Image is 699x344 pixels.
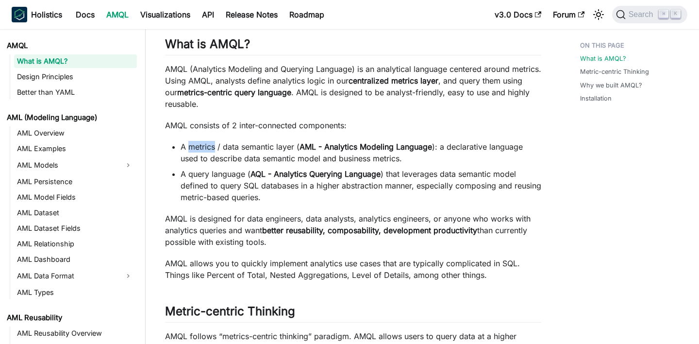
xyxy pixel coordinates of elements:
[165,258,541,281] p: AMQL allows you to quickly implement analytics use cases that are typically complicated in SQL. T...
[181,168,541,203] li: A query language ( ) that leverages data semantic model defined to query SQL databases in a highe...
[14,327,137,340] a: AML Reusability Overview
[349,76,438,86] strong: centralized metrics layer
[14,237,137,251] a: AML Relationship
[14,157,119,173] a: AML Models
[283,7,330,22] a: Roadmap
[119,268,137,284] button: Expand sidebar category 'AML Data Format'
[580,54,626,63] a: What is AMQL?
[580,67,649,76] a: Metric-centric Thinking
[134,7,196,22] a: Visualizations
[591,7,606,22] button: Switch between dark and light mode (currently light mode)
[489,7,547,22] a: v3.0 Docs
[165,120,541,131] p: AMQL consists of 2 inter-connected components:
[262,225,477,235] strong: better reusability, composability, development productivity
[14,222,137,235] a: AML Dataset Fields
[14,126,137,140] a: AML Overview
[181,141,541,164] li: A metrics / data semantic layer ( ): a declarative language used to describe data semantic model ...
[300,142,432,152] strong: AML - Analytics Modeling Language
[14,175,137,189] a: AML Persistence
[612,6,687,23] button: Search (Command+K)
[14,268,119,284] a: AML Data Format
[4,111,137,124] a: AML (Modeling Language)
[4,39,137,52] a: AMQL
[100,7,134,22] a: AMQL
[31,9,62,20] b: Holistics
[14,206,137,220] a: AML Dataset
[220,7,283,22] a: Release Notes
[14,54,137,68] a: What is AMQL?
[165,304,541,323] h2: Metric-centric Thinking
[196,7,220,22] a: API
[547,7,590,22] a: Forum
[659,10,668,18] kbd: ⌘
[250,169,381,179] strong: AQL - Analytics Querying Language
[580,94,612,103] a: Installation
[671,10,681,18] kbd: K
[12,7,27,22] img: Holistics
[165,37,541,55] h2: What is AMQL?
[580,81,642,90] a: Why we built AMQL?
[119,157,137,173] button: Expand sidebar category 'AML Models'
[14,70,137,84] a: Design Principles
[14,142,137,155] a: AML Examples
[165,213,541,248] p: AMQL is designed for data engineers, data analysts, analytics engineers, or anyone who works with...
[14,286,137,299] a: AML Types
[177,87,291,97] strong: metrics-centric query language
[12,7,62,22] a: HolisticsHolistics
[14,253,137,266] a: AML Dashboard
[4,311,137,325] a: AML Reusability
[626,10,659,19] span: Search
[14,190,137,204] a: AML Model Fields
[165,63,541,110] p: AMQL (Analytics Modeling and Querying Language) is an analytical language centered around metrics...
[70,7,100,22] a: Docs
[14,86,137,99] a: Better than YAML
